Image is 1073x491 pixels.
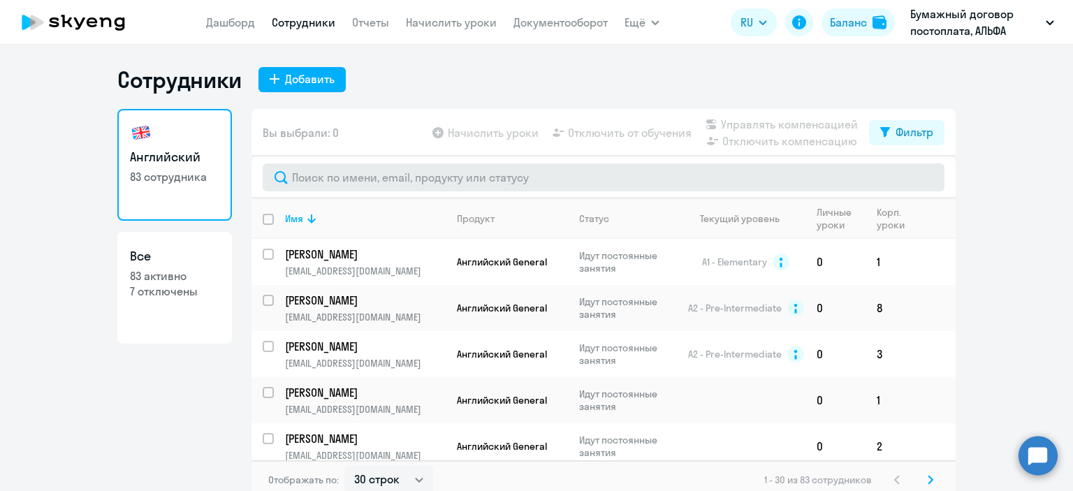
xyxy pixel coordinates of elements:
[579,212,609,225] div: Статус
[731,8,777,36] button: RU
[285,385,443,400] p: [PERSON_NAME]
[579,342,675,367] p: Идут постоянные занятия
[268,474,339,486] span: Отображать по:
[285,71,335,87] div: Добавить
[285,431,445,446] a: [PERSON_NAME]
[805,423,866,469] td: 0
[263,163,944,191] input: Поиск по имени, email, продукту или статусу
[830,14,867,31] div: Баланс
[805,377,866,423] td: 0
[805,331,866,377] td: 0
[764,474,872,486] span: 1 - 30 из 83 сотрудников
[285,357,445,369] p: [EMAIL_ADDRESS][DOMAIN_NAME]
[625,14,645,31] span: Ещё
[688,302,782,314] span: A2 - Pre-Intermediate
[130,247,219,265] h3: Все
[805,285,866,331] td: 0
[130,284,219,299] p: 7 отключены
[285,212,303,225] div: Имя
[457,302,547,314] span: Английский General
[866,423,917,469] td: 2
[285,385,445,400] a: [PERSON_NAME]
[285,293,443,308] p: [PERSON_NAME]
[687,212,805,225] div: Текущий уровень
[866,239,917,285] td: 1
[513,15,608,29] a: Документооборот
[285,247,443,262] p: [PERSON_NAME]
[457,212,495,225] div: Продукт
[700,212,780,225] div: Текущий уровень
[866,377,917,423] td: 1
[117,66,242,94] h1: Сотрудники
[822,8,895,36] button: Балансbalance
[130,268,219,284] p: 83 активно
[457,256,547,268] span: Английский General
[457,348,547,360] span: Английский General
[910,6,1040,39] p: Бумажный договор постоплата, АЛЬФА ПАРТНЕР, ООО
[263,124,339,141] span: Вы выбрали: 0
[873,15,886,29] img: balance
[285,293,445,308] a: [PERSON_NAME]
[272,15,335,29] a: Сотрудники
[285,247,445,262] a: [PERSON_NAME]
[285,265,445,277] p: [EMAIL_ADDRESS][DOMAIN_NAME]
[117,232,232,344] a: Все83 активно7 отключены
[130,169,219,184] p: 83 сотрудника
[406,15,497,29] a: Начислить уроки
[866,331,917,377] td: 3
[285,212,445,225] div: Имя
[579,434,675,459] p: Идут постоянные занятия
[457,440,547,453] span: Английский General
[866,285,917,331] td: 8
[285,339,443,354] p: [PERSON_NAME]
[285,311,445,323] p: [EMAIL_ADDRESS][DOMAIN_NAME]
[285,339,445,354] a: [PERSON_NAME]
[130,122,152,144] img: english
[206,15,255,29] a: Дашборд
[579,249,675,274] p: Идут постоянные занятия
[817,206,865,231] div: Личные уроки
[352,15,389,29] a: Отчеты
[903,6,1061,39] button: Бумажный договор постоплата, АЛЬФА ПАРТНЕР, ООО
[117,109,232,221] a: Английский83 сотрудника
[579,295,675,321] p: Идут постоянные занятия
[805,239,866,285] td: 0
[740,14,753,31] span: RU
[285,449,445,462] p: [EMAIL_ADDRESS][DOMAIN_NAME]
[130,148,219,166] h3: Английский
[285,403,445,416] p: [EMAIL_ADDRESS][DOMAIN_NAME]
[877,206,916,231] div: Корп. уроки
[869,120,944,145] button: Фильтр
[702,256,767,268] span: A1 - Elementary
[457,394,547,406] span: Английский General
[258,67,346,92] button: Добавить
[688,348,782,360] span: A2 - Pre-Intermediate
[285,431,443,446] p: [PERSON_NAME]
[625,8,659,36] button: Ещё
[896,124,933,140] div: Фильтр
[579,388,675,413] p: Идут постоянные занятия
